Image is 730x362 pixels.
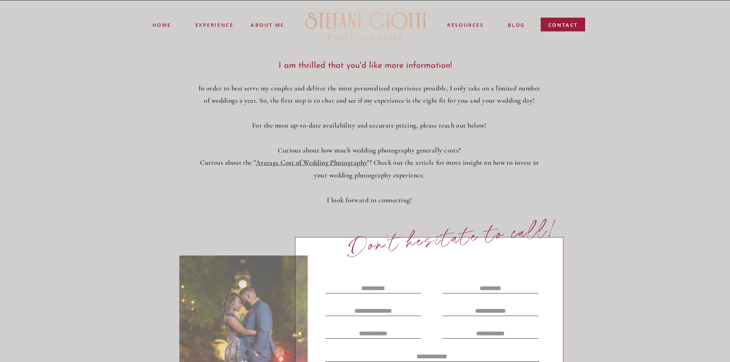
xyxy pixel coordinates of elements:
[256,61,475,70] h3: I am thrilled that you'd like more information!
[548,21,578,32] a: contact
[195,21,233,27] a: experience
[153,21,171,28] a: Home
[508,21,525,30] a: blog
[347,218,559,258] p: Don't hesitate to call!
[447,21,485,30] a: resources
[197,82,543,206] p: In order to best serve my couples and deliver the most personalized experience possible, I only t...
[250,21,285,28] a: ABOUT ME
[256,158,367,167] a: Average Cost of Wedding Photography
